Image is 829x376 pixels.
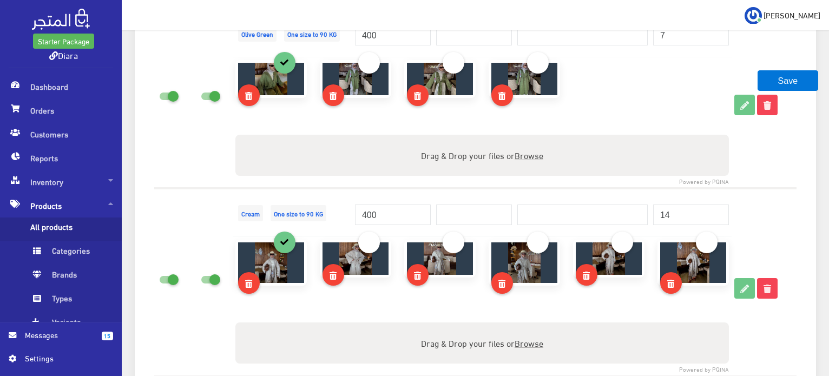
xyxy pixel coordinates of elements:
img: tegan.jpg [339,242,372,275]
span: Inventory [9,170,113,194]
span: Types [30,289,113,313]
input: 400 [355,205,431,225]
span: Reports [9,146,113,170]
a: Powered by PQINA [679,367,729,372]
span: Browse [515,148,543,163]
span: Variants [30,313,113,337]
img: tegan.jpg [424,63,456,95]
a: Starter Package [33,34,94,49]
button: Save [758,70,818,91]
span: Dashboard [9,75,113,98]
img: tegan.jpg [255,63,287,95]
img: tegan.jpg [508,242,541,283]
span: All products [30,217,113,241]
a: Diara [49,47,78,63]
img: tegan.jpg [677,242,709,283]
a: 15 Messages [9,329,113,352]
img: tegan.jpg [424,242,456,275]
img: ... [745,7,762,24]
span: One size to 90 KG [271,205,326,221]
img: . [32,9,90,30]
label: Drag & Drop your files or [417,145,548,167]
span: Customers [9,122,113,146]
span: One size to 90 KG [284,25,340,42]
span: Brands [30,265,113,289]
a: Settings [9,352,113,370]
img: tegan.jpg [508,63,541,95]
label: Drag & Drop your files or [417,333,548,354]
span: Browse [515,335,543,351]
img: tegan.jpg [339,63,372,95]
span: 15 [102,332,113,340]
span: Settings [25,352,104,364]
span: [PERSON_NAME] [764,8,820,22]
img: tegan.jpg [593,242,625,275]
span: Categories [30,241,113,265]
span: Olive Green [238,25,277,42]
input: 400 [355,25,431,45]
span: Messages [25,329,93,341]
img: tegan.jpg [255,242,287,283]
span: Cream [238,205,263,221]
a: ... [PERSON_NAME] [745,6,820,24]
span: Orders [9,98,113,122]
span: Products [9,194,113,217]
a: Powered by PQINA [679,179,729,184]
